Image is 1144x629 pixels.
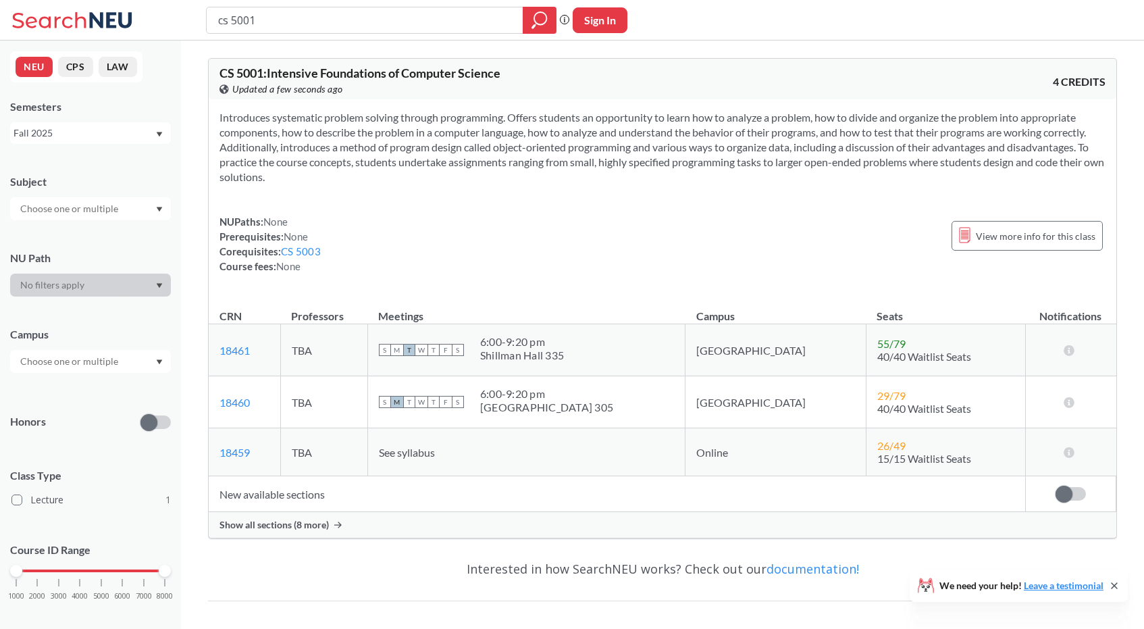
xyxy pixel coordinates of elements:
td: [GEOGRAPHIC_DATA] [685,376,866,428]
a: 18461 [219,344,250,357]
svg: Dropdown arrow [156,207,163,212]
td: New available sections [209,476,1025,512]
span: W [415,396,427,408]
span: 26 / 49 [877,439,906,452]
p: Course ID Range [10,543,171,558]
p: Honors [10,414,46,430]
div: Dropdown arrow [10,274,171,297]
span: 8000 [157,593,173,600]
span: 1000 [8,593,24,600]
div: NUPaths: Prerequisites: Corequisites: Course fees: [219,214,321,274]
div: Fall 2025Dropdown arrow [10,122,171,144]
span: T [427,396,440,408]
span: CS 5001 : Intensive Foundations of Computer Science [219,66,500,80]
span: None [284,230,308,243]
td: Online [685,428,866,476]
div: Campus [10,327,171,342]
a: Leave a testimonial [1024,580,1103,591]
th: Professors [280,295,367,324]
section: Introduces systematic problem solving through programming. Offers students an opportunity to lear... [219,110,1106,184]
span: M [391,344,403,356]
td: TBA [280,428,367,476]
button: CPS [58,57,93,77]
td: TBA [280,324,367,376]
span: 5000 [93,593,109,600]
span: S [452,396,464,408]
button: Sign In [573,7,627,33]
span: F [440,396,452,408]
span: See syllabus [379,446,435,459]
span: 7000 [136,593,152,600]
input: Class, professor, course number, "phrase" [217,9,513,32]
span: 15/15 Waitlist Seats [877,452,971,465]
span: 6000 [114,593,130,600]
div: Fall 2025 [14,126,155,141]
a: CS 5003 [281,245,321,257]
label: Lecture [11,491,171,509]
a: 18460 [219,396,250,409]
div: 6:00 - 9:20 pm [480,335,564,349]
th: Notifications [1025,295,1116,324]
span: Show all sections (8 more) [219,519,329,531]
button: NEU [16,57,53,77]
a: documentation! [766,561,859,577]
td: [GEOGRAPHIC_DATA] [685,324,866,376]
span: T [403,344,415,356]
span: S [379,344,391,356]
div: Dropdown arrow [10,197,171,220]
span: 29 / 79 [877,389,906,402]
span: 40/40 Waitlist Seats [877,402,971,415]
svg: Dropdown arrow [156,359,163,365]
span: View more info for this class [976,228,1095,245]
span: 4 CREDITS [1053,74,1106,89]
span: M [391,396,403,408]
span: S [452,344,464,356]
th: Campus [685,295,866,324]
div: Show all sections (8 more) [209,512,1116,538]
span: None [263,216,288,228]
svg: Dropdown arrow [156,132,163,137]
input: Choose one or multiple [14,353,127,370]
div: Subject [10,174,171,189]
span: T [427,344,440,356]
div: Shillman Hall 335 [480,349,564,362]
span: 3000 [51,593,67,600]
div: magnifying glass [523,7,556,34]
span: Class Type [10,468,171,483]
span: 1 [165,493,171,507]
span: 55 / 79 [877,337,906,350]
span: S [379,396,391,408]
div: 6:00 - 9:20 pm [480,387,613,401]
span: T [403,396,415,408]
span: 40/40 Waitlist Seats [877,350,971,363]
input: Choose one or multiple [14,201,127,217]
span: None [276,260,301,272]
svg: magnifying glass [531,11,548,30]
div: Semesters [10,99,171,114]
div: Interested in how SearchNEU works? Check out our [208,549,1117,588]
a: 18459 [219,446,250,459]
svg: Dropdown arrow [156,283,163,288]
span: We need your help! [939,581,1103,590]
th: Seats [866,295,1025,324]
div: [GEOGRAPHIC_DATA] 305 [480,401,613,414]
th: Meetings [367,295,685,324]
span: 4000 [72,593,88,600]
td: TBA [280,376,367,428]
div: CRN [219,309,242,324]
span: F [440,344,452,356]
button: LAW [99,57,137,77]
div: Dropdown arrow [10,350,171,373]
span: 2000 [29,593,45,600]
div: NU Path [10,251,171,266]
span: W [415,344,427,356]
span: Updated a few seconds ago [232,82,343,97]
